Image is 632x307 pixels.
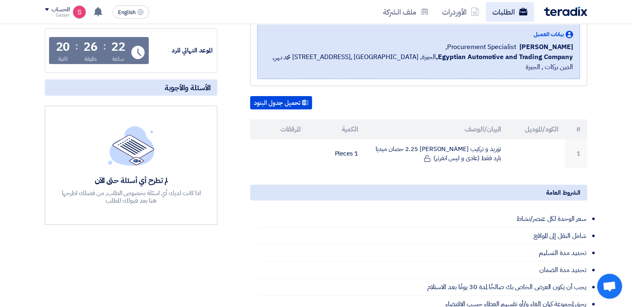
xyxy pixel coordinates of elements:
[376,2,435,22] a: ملف الشركة
[435,2,486,22] a: الأوردرات
[84,41,98,53] div: 26
[486,2,534,22] a: الطلبات
[111,41,125,53] div: 22
[258,262,587,279] li: تحديد مدة الضمان
[508,119,565,139] th: الكود/الموديل
[118,10,135,15] span: English
[565,139,587,168] td: 1
[58,54,68,63] div: ثانية
[165,83,211,92] span: الأسئلة والأجوبة
[45,13,69,17] div: Gasser
[113,5,149,19] button: English
[307,139,365,168] td: 1 Pieces
[61,176,202,185] div: لم تطرح أي أسئلة حتى الآن
[52,6,69,13] div: الحساب
[61,189,202,204] div: اذا كانت لديك أي اسئلة بخصوص الطلب, من فضلك اطرحها هنا بعد قبولك للطلب
[546,188,580,197] span: الشروط العامة
[264,52,573,72] span: الجيزة, [GEOGRAPHIC_DATA] ,[STREET_ADDRESS] محمد بهي الدين بركات , الجيزة
[258,228,587,245] li: شامل النقل إلى المواقع
[103,39,106,54] div: :
[365,139,508,168] td: توريد و تركيب [PERSON_NAME] 2.25 حصان ميديا بارد فقط (عادى و ليس انفرتر)
[534,30,564,39] span: بيانات العميل
[112,54,124,63] div: ساعة
[108,126,155,165] img: empty_state_list.svg
[258,245,587,262] li: تحديد مدة التسليم
[445,42,516,52] span: Procurement Specialist,
[73,5,86,19] img: unnamed_1748516558010.png
[75,39,78,54] div: :
[519,42,573,52] span: [PERSON_NAME]
[544,7,587,16] img: Teradix logo
[56,41,70,53] div: 20
[84,54,97,63] div: دقيقة
[597,274,622,299] div: Open chat
[565,119,587,139] th: #
[150,46,213,55] div: الموعد النهائي للرد
[258,210,587,228] li: سعر الوحدة لكل عنصر/نشاط
[307,119,365,139] th: الكمية
[250,119,307,139] th: المرفقات
[365,119,508,139] th: البيان/الوصف
[258,279,587,296] li: يجب أن يكون العرض الخاص بك صالحًا لمدة 30 يومًا بعد الاستلام
[436,52,573,62] b: Egyptian Automotive and Trading Company,
[250,96,312,109] button: تحميل جدول البنود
